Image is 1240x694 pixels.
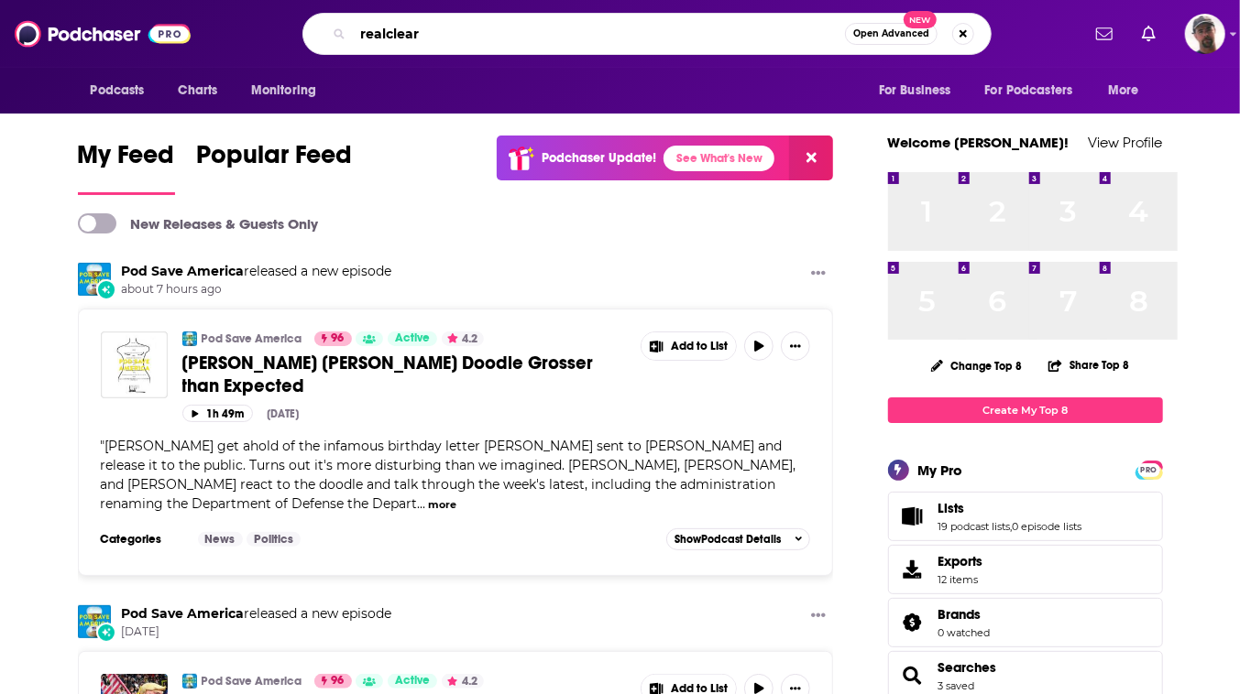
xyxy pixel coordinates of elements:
a: Searches [938,659,997,676]
span: Popular Feed [197,139,353,181]
a: PRO [1138,461,1160,475]
a: 96 [314,674,352,689]
button: 4.2 [442,331,484,346]
span: Brands [938,606,982,623]
a: Brands [938,606,991,623]
span: For Podcasters [985,78,1073,103]
h3: released a new episode [122,263,392,280]
a: Show notifications dropdown [1089,18,1120,49]
a: 19 podcast lists [938,520,1011,533]
a: Pod Save America [122,605,245,622]
img: Pod Save America [182,674,197,689]
input: Search podcasts, credits, & more... [353,19,845,49]
span: about 7 hours ago [122,282,392,298]
span: Logged in as cjPurdy [1185,14,1225,54]
div: [DATE] [268,407,300,420]
a: See What's New [664,146,774,171]
div: Search podcasts, credits, & more... [302,13,992,55]
span: Brands [888,598,1163,647]
img: Pod Save America [182,331,197,346]
span: Open Advanced [853,29,929,38]
a: Searches [894,663,931,689]
span: Exports [938,553,983,569]
span: For Business [879,78,951,103]
span: " [101,438,796,512]
a: My Feed [78,139,175,195]
span: Active [395,672,430,690]
span: Monitoring [251,78,316,103]
span: [DATE] [122,624,392,640]
a: Charts [167,73,229,108]
span: ... [418,495,426,512]
span: 12 items [938,573,983,586]
a: Politics [247,532,301,547]
img: Pod Save America [78,605,111,638]
span: Active [395,330,430,348]
img: Pod Save America [78,263,111,296]
button: Open AdvancedNew [845,23,938,45]
a: Active [388,331,437,346]
a: Podchaser - Follow, Share and Rate Podcasts [15,16,191,51]
a: News [198,532,243,547]
span: Lists [938,500,965,516]
button: 4.2 [442,674,484,689]
a: Welcome [PERSON_NAME]! [888,134,1070,151]
img: Trump's Epstein Doodle Grosser than Expected [101,331,168,398]
a: Lists [938,500,1082,516]
h3: Categories [101,532,183,547]
span: , [1011,520,1013,533]
a: Pod Save America [122,263,245,279]
button: ShowPodcast Details [666,528,811,550]
span: [PERSON_NAME] [PERSON_NAME] Doodle Grosser than Expected [182,352,594,397]
button: Share Top 8 [1048,347,1130,383]
a: View Profile [1089,134,1163,151]
a: Popular Feed [197,139,353,195]
img: User Profile [1185,14,1225,54]
span: New [904,11,937,28]
button: Show More Button [804,605,833,628]
p: Podchaser Update! [542,150,656,166]
span: More [1108,78,1139,103]
span: PRO [1138,463,1160,477]
a: Show notifications dropdown [1135,18,1163,49]
span: [PERSON_NAME] get ahold of the infamous birthday letter [PERSON_NAME] sent to [PERSON_NAME] and r... [101,438,796,512]
button: open menu [78,73,169,108]
button: open menu [973,73,1100,108]
a: Pod Save America [202,331,302,346]
a: Create My Top 8 [888,397,1163,422]
a: Brands [894,610,931,635]
button: Show More Button [781,331,810,361]
a: New Releases & Guests Only [78,213,319,233]
button: open menu [238,73,340,108]
a: 0 episode lists [1013,520,1082,533]
a: Lists [894,504,931,529]
span: Lists [888,492,1163,541]
button: Show More Button [642,332,737,360]
span: Add to List [671,340,728,353]
span: Show Podcast Details [675,533,781,546]
a: Pod Save America [202,674,302,689]
h3: released a new episode [122,605,392,623]
div: My Pro [918,461,963,479]
span: My Feed [78,139,175,181]
button: Show profile menu [1185,14,1225,54]
button: open menu [1095,73,1162,108]
a: 96 [314,331,352,346]
button: 1h 49m [182,405,253,422]
span: Podcasts [91,78,145,103]
div: New Episode [96,623,116,643]
a: 0 watched [938,626,991,639]
button: open menu [866,73,974,108]
a: [PERSON_NAME] [PERSON_NAME] Doodle Grosser than Expected [182,352,628,397]
a: Active [388,674,437,689]
div: New Episode [96,279,116,299]
a: Exports [888,545,1163,594]
span: 96 [332,672,345,690]
a: 3 saved [938,679,975,692]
